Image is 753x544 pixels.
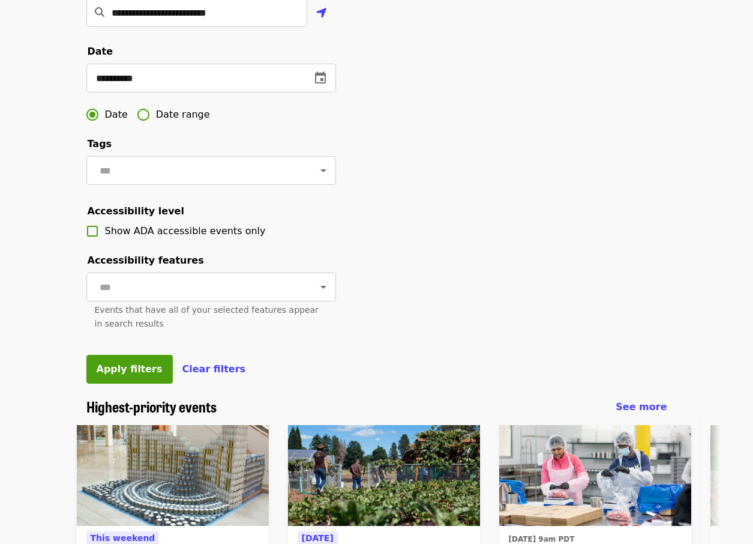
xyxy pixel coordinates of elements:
[616,401,667,413] span: See more
[77,398,677,416] div: Highest-priority events
[97,363,163,375] span: Apply filters
[156,107,210,122] span: Date range
[105,107,128,122] span: Date
[88,255,204,266] span: Accessibility features
[182,363,246,375] span: Clear filters
[86,398,217,416] a: Highest-priority events
[288,425,480,526] img: Portland Dig In!: Eastside Learning Garden (all ages) - Aug/Sept/Oct organized by Oregon Food Bank
[302,533,334,543] span: [DATE]
[499,425,691,526] img: Oct/Nov/Dec - Beaverton: Repack/Sort (age 10+) organized by Oregon Food Bank
[88,205,184,217] span: Accessibility level
[306,64,335,92] button: change date
[315,279,332,295] button: Open
[105,225,266,237] span: Show ADA accessible events only
[77,425,269,526] img: CANstruction 2025 - Offsite Volunteer Shift (age 16+) organized by Oregon Food Bank
[182,362,246,376] button: Clear filters
[86,396,217,417] span: Highest-priority events
[616,400,667,414] a: See more
[315,162,332,179] button: Open
[88,46,113,57] span: Date
[316,6,327,20] i: location-arrow icon
[88,138,112,150] span: Tags
[95,305,319,328] span: Events that have all of your selected features appear in search results
[95,7,104,18] i: search icon
[91,533,155,543] span: This weekend
[86,355,173,384] button: Apply filters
